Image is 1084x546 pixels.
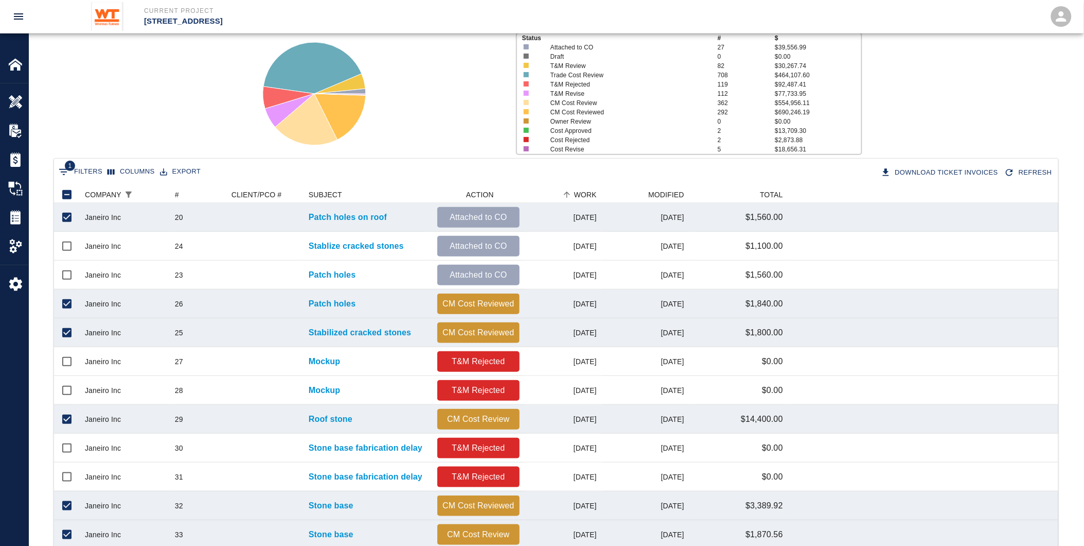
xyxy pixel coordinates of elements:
[309,327,411,339] a: Stabilized cracked stones
[85,241,121,251] div: Janeiro Inc
[309,298,356,310] p: Patch holes
[775,126,861,135] p: $13,709.30
[775,43,861,52] p: $39,556.99
[550,52,701,61] p: Draft
[745,211,783,224] p: $1,560.00
[309,413,352,425] a: Roof stone
[309,355,340,368] a: Mockup
[175,299,183,309] div: 26
[522,33,718,43] p: Status
[432,186,525,203] div: ACTION
[560,187,574,202] button: Sort
[175,328,183,338] div: 25
[550,126,701,135] p: Cost Approved
[550,71,701,80] p: Trade Cost Review
[718,108,775,117] p: 292
[879,164,1003,182] button: Download Ticket Invoices
[525,463,602,491] div: [DATE]
[689,186,788,203] div: TOTAL
[175,356,183,367] div: 27
[441,269,516,281] p: Attached to CO
[65,161,75,171] span: 1
[550,89,701,98] p: T&M Revise
[1002,164,1056,182] div: Refresh the list
[441,211,516,224] p: Attached to CO
[175,472,183,482] div: 31
[745,327,783,339] p: $1,800.00
[309,384,340,397] p: Mockup
[602,232,689,261] div: [DATE]
[550,135,701,145] p: Cost Rejected
[309,528,353,541] a: Stone base
[550,98,701,108] p: CM Cost Review
[525,318,602,347] div: [DATE]
[121,187,136,202] div: 1 active filter
[441,500,516,512] p: CM Cost Reviewed
[85,328,121,338] div: Janeiro Inc
[602,463,689,491] div: [DATE]
[85,530,121,540] div: Janeiro Inc
[1002,164,1056,182] button: Refresh
[175,443,183,453] div: 30
[136,187,150,202] button: Sort
[745,500,783,512] p: $3,389.92
[602,289,689,318] div: [DATE]
[80,186,170,203] div: COMPANY
[602,318,689,347] div: [DATE]
[91,2,123,31] img: Whiting-Turner
[602,186,689,203] div: MODIFIED
[525,376,602,405] div: [DATE]
[175,530,183,540] div: 33
[550,145,701,154] p: Cost Revise
[441,528,516,541] p: CM Cost Review
[85,186,121,203] div: COMPANY
[525,232,602,261] div: [DATE]
[718,61,775,71] p: 82
[550,117,701,126] p: Owner Review
[85,356,121,367] div: Janeiro Inc
[525,289,602,318] div: [DATE]
[775,61,861,71] p: $30,267.74
[718,80,775,89] p: 119
[309,442,422,454] a: Stone base fabrication delay
[525,347,602,376] div: [DATE]
[775,80,861,89] p: $92,487.41
[775,135,861,145] p: $2,873.88
[309,211,387,224] a: Patch holes on roof
[602,405,689,434] div: [DATE]
[745,240,783,252] p: $1,100.00
[85,414,121,424] div: Janeiro Inc
[775,98,861,108] p: $554,956.11
[525,491,602,520] div: [DATE]
[602,347,689,376] div: [DATE]
[85,443,121,453] div: Janeiro Inc
[602,434,689,463] div: [DATE]
[602,203,689,232] div: [DATE]
[775,89,861,98] p: $77,733.95
[718,117,775,126] p: 0
[6,4,31,29] button: open drawer
[121,187,136,202] button: Show filters
[762,355,783,368] p: $0.00
[144,6,598,15] p: Current Project
[170,186,226,203] div: #
[309,471,422,483] a: Stone base fabrication delay
[309,500,353,512] p: Stone base
[745,269,783,281] p: $1,560.00
[441,298,516,310] p: CM Cost Reviewed
[718,135,775,145] p: 2
[762,384,783,397] p: $0.00
[309,240,404,252] a: Stablize cracked stones
[775,145,861,154] p: $18,656.31
[441,413,516,425] p: CM Cost Review
[602,261,689,289] div: [DATE]
[775,52,861,61] p: $0.00
[574,186,597,203] div: WORK
[648,186,684,203] div: MODIFIED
